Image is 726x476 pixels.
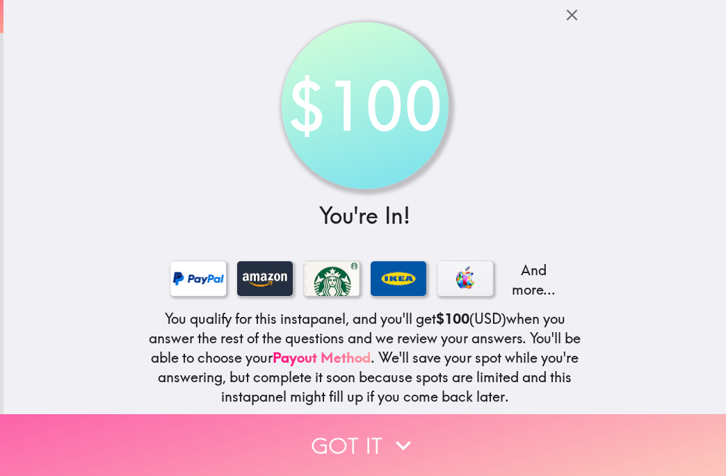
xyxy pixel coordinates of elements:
[504,261,560,299] p: And more...
[148,200,582,231] h3: You're In!
[288,29,442,183] div: $100
[148,309,582,407] h5: You qualify for this instapanel, and you'll get (USD) when you answer the rest of the questions a...
[436,310,469,327] b: $100
[273,349,371,366] a: Payout Method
